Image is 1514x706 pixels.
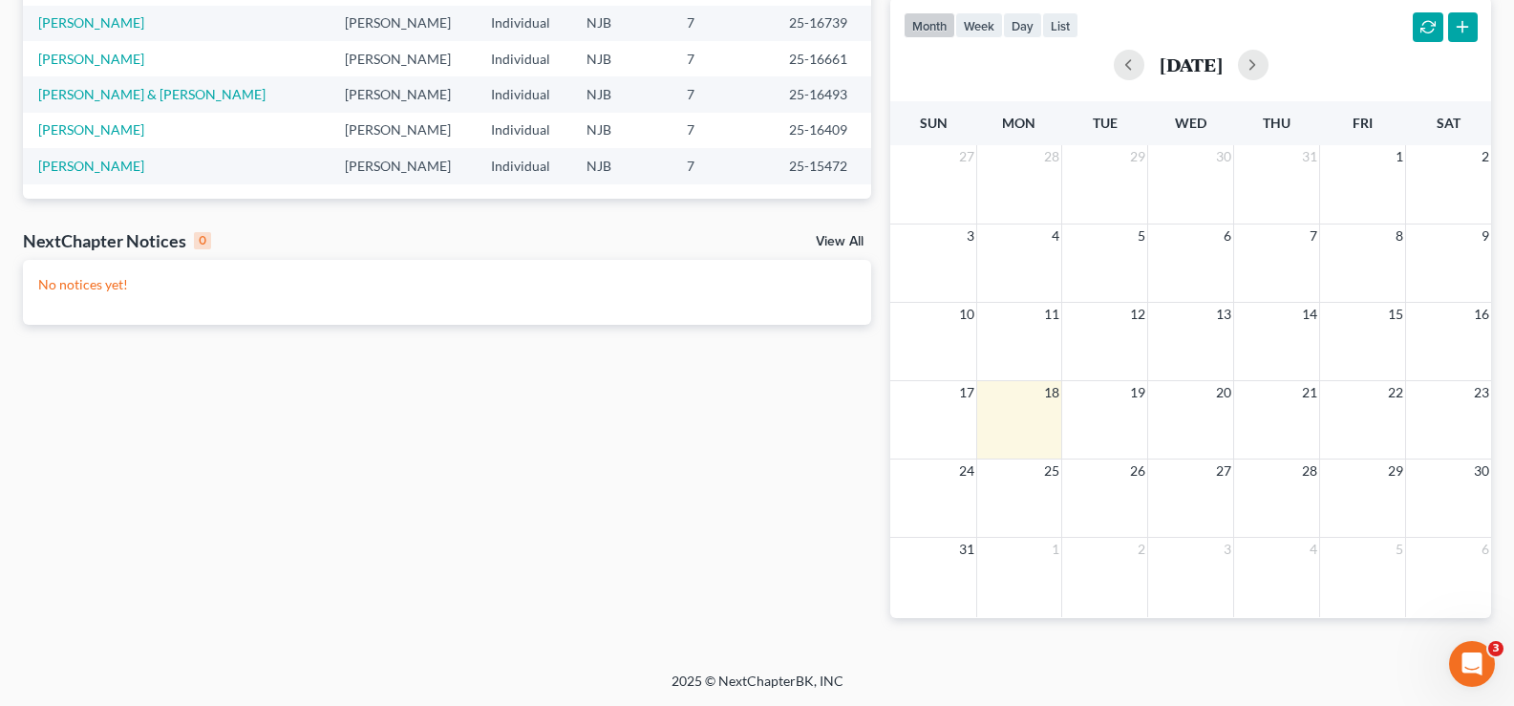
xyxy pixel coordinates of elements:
span: 22 [1386,381,1405,404]
td: 25-16409 [774,113,872,148]
span: 6 [1222,225,1233,247]
span: 27 [1214,460,1233,482]
button: day [1003,12,1042,38]
span: 28 [1042,145,1061,168]
span: 2 [1480,145,1491,168]
h2: [DATE] [1160,54,1223,75]
span: 30 [1472,460,1491,482]
td: 25-15472 [774,148,872,183]
span: 7 [1308,225,1319,247]
td: 7 [672,41,774,76]
td: [PERSON_NAME] [330,6,476,41]
span: 9 [1480,225,1491,247]
span: 6 [1480,538,1491,561]
span: 31 [1300,145,1319,168]
span: 15 [1386,303,1405,326]
a: View All [816,235,864,248]
span: Sun [920,115,948,131]
span: Tue [1093,115,1118,131]
span: Sat [1437,115,1461,131]
span: 4 [1308,538,1319,561]
td: 7 [672,148,774,183]
span: 3 [965,225,976,247]
span: 13 [1214,303,1233,326]
button: list [1042,12,1078,38]
span: 16 [1472,303,1491,326]
span: Fri [1353,115,1373,131]
span: Mon [1002,115,1035,131]
span: 5 [1394,538,1405,561]
td: [PERSON_NAME] [330,41,476,76]
span: 25 [1042,460,1061,482]
td: NJB [571,76,672,112]
button: week [955,12,1003,38]
span: 31 [957,538,976,561]
span: 21 [1300,381,1319,404]
div: NextChapter Notices [23,229,211,252]
span: 23 [1472,381,1491,404]
span: 29 [1128,145,1147,168]
td: 7 [672,76,774,112]
span: 18 [1042,381,1061,404]
td: [PERSON_NAME] [330,113,476,148]
span: 27 [957,145,976,168]
td: 25-16661 [774,41,872,76]
span: 29 [1386,460,1405,482]
span: 8 [1394,225,1405,247]
td: Individual [476,6,571,41]
span: 3 [1222,538,1233,561]
td: Individual [476,113,571,148]
td: 7 [672,6,774,41]
td: NJB [571,113,672,148]
iframe: Intercom live chat [1449,641,1495,687]
span: 4 [1050,225,1061,247]
span: 11 [1042,303,1061,326]
span: 5 [1136,225,1147,247]
span: 26 [1128,460,1147,482]
span: 28 [1300,460,1319,482]
a: [PERSON_NAME] [38,14,144,31]
td: Individual [476,148,571,183]
td: [PERSON_NAME] [330,76,476,112]
span: 17 [957,381,976,404]
td: NJB [571,41,672,76]
td: Individual [476,76,571,112]
span: 3 [1488,641,1503,656]
span: 2 [1136,538,1147,561]
span: Wed [1175,115,1206,131]
a: [PERSON_NAME] [38,51,144,67]
td: Individual [476,41,571,76]
div: 2025 © NextChapterBK, INC [213,672,1302,706]
a: [PERSON_NAME] & [PERSON_NAME] [38,86,266,102]
td: 7 [672,113,774,148]
td: NJB [571,148,672,183]
span: 14 [1300,303,1319,326]
p: No notices yet! [38,275,856,294]
span: 12 [1128,303,1147,326]
span: 1 [1050,538,1061,561]
span: Thu [1263,115,1290,131]
span: 1 [1394,145,1405,168]
td: 25-16493 [774,76,872,112]
button: month [904,12,955,38]
td: NJB [571,6,672,41]
span: 10 [957,303,976,326]
a: [PERSON_NAME] [38,121,144,138]
td: 25-16739 [774,6,872,41]
span: 24 [957,460,976,482]
div: 0 [194,232,211,249]
a: [PERSON_NAME] [38,158,144,174]
span: 20 [1214,381,1233,404]
td: [PERSON_NAME] [330,148,476,183]
span: 19 [1128,381,1147,404]
span: 30 [1214,145,1233,168]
